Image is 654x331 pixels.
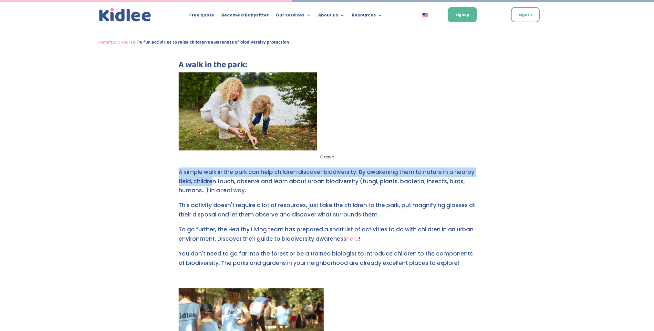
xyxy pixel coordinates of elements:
a: Home [98,38,109,46]
figcaption: Canva [179,153,476,162]
span: " " [98,38,289,46]
img: English [422,13,428,17]
a: Kidlee Logo [98,6,152,24]
a: About us [318,13,345,20]
strong: 6 fun activities to raise children's awareness of biodiversity protection [140,38,289,46]
a: Our services [276,13,311,20]
a: Resources [352,13,382,20]
p: You don't need to go far into the forest or be a trained biologist to introduce children to the c... [179,249,476,273]
a: Free quote [189,13,214,20]
img: logo_kidlee_blue [98,6,152,24]
p: This activity doesn't require a lot of resources, just take the children to the park, put magnify... [179,201,476,225]
h3: A walk in the park: [179,61,476,72]
a: Sign In [511,7,540,22]
a: Do It Yourself [111,38,139,46]
p: A simple walk in the park can help children discover biodiversity. By awakening them to nature in... [179,167,476,201]
a: here [346,235,359,243]
a: Become a Babysitter [221,13,269,20]
p: To go further, the Healthy Living team has prepared a short list of activities to do with childre... [179,225,476,249]
a: Signup [448,7,477,22]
